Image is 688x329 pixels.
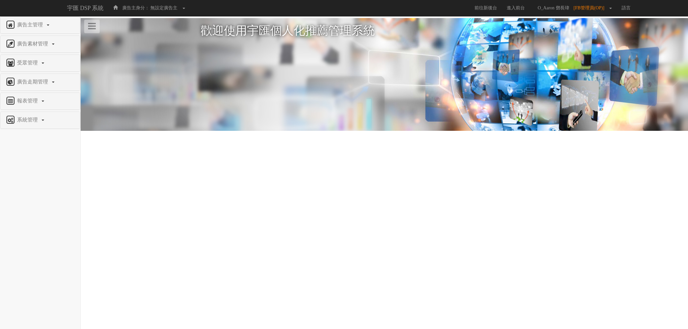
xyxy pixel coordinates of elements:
[15,117,41,122] span: 系統管理
[573,5,608,10] span: [FB管理員(OP)]
[15,22,46,27] span: 廣告主管理
[5,58,75,68] a: 受眾管理
[15,41,51,46] span: 廣告素材管理
[5,115,75,125] a: 系統管理
[534,5,573,10] span: O_Aaron 鄧長瑋
[201,24,568,37] h1: 歡迎使用宇匯個人化推薦管理系統
[5,96,75,106] a: 報表管理
[122,5,149,10] span: 廣告主身分：
[5,39,75,49] a: 廣告素材管理
[150,5,177,10] span: 無設定廣告主
[15,98,41,103] span: 報表管理
[5,20,75,30] a: 廣告主管理
[15,79,51,84] span: 廣告走期管理
[15,60,41,65] span: 受眾管理
[5,77,75,87] a: 廣告走期管理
